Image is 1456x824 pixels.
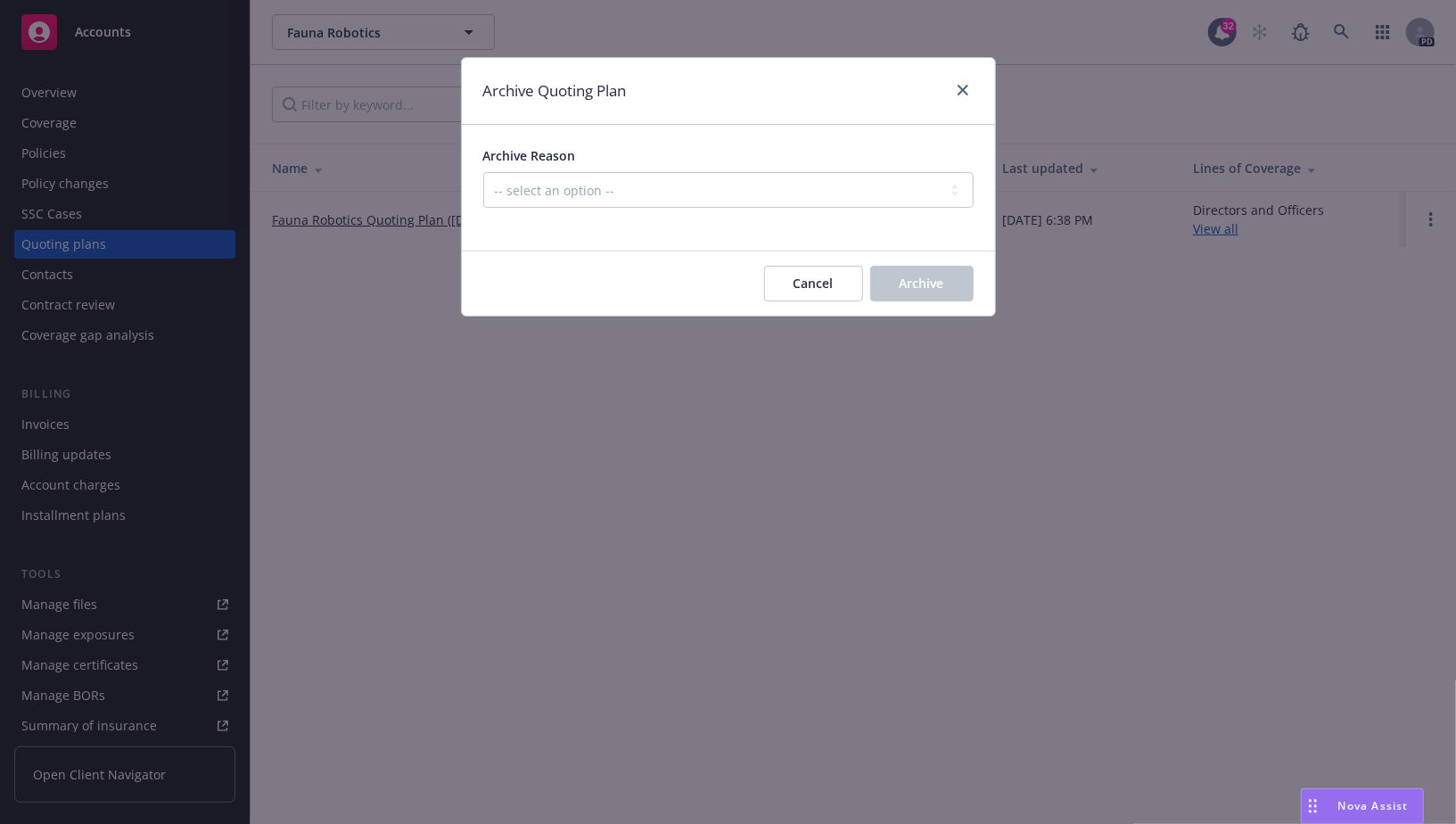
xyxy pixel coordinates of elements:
[483,79,627,103] h1: Archive Quoting Plan
[952,79,974,101] a: close
[1301,788,1424,824] button: Nova Assist
[764,266,863,301] button: Cancel
[900,275,944,292] span: Archive
[483,147,576,164] span: Archive Reason
[1302,789,1324,823] div: Drag to move
[1338,798,1409,813] span: Nova Assist
[870,266,974,301] button: Archive
[794,275,834,292] span: Cancel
